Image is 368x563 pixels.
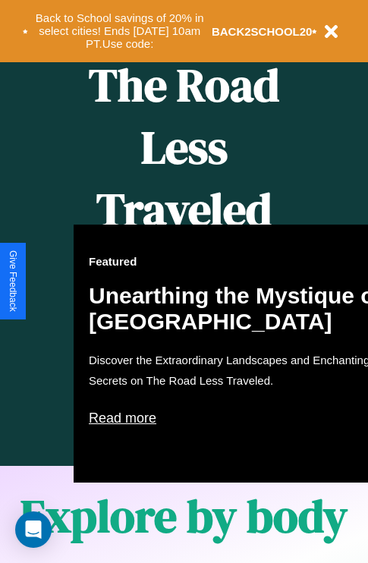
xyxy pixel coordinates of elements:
h1: Explore by body [20,485,348,547]
b: BACK2SCHOOL20 [212,25,313,38]
button: Back to School savings of 20% in select cities! Ends [DATE] 10am PT.Use code: [28,8,212,55]
div: Open Intercom Messenger [15,511,52,548]
div: Give Feedback [8,250,18,312]
h1: The Road Less Traveled [74,54,294,241]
